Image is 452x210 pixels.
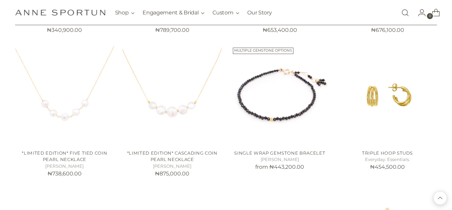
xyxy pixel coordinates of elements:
[15,9,105,16] a: Anne Sportun Fine Jewellery
[155,170,189,177] span: ₦875,000.00
[398,6,412,19] a: Open search modal
[230,156,330,163] h5: [PERSON_NAME]
[127,150,217,162] a: *Limited Edition* Cascading Coin Pearl Necklace
[115,5,135,20] button: Shop
[338,45,437,145] a: Triple Hoop Studs
[15,163,114,170] h5: [PERSON_NAME]
[48,170,82,177] span: ₦738,600.00
[413,6,426,19] a: Go to the account page
[230,45,330,145] a: Single Wrap Gemstone Bracelet
[362,150,413,156] a: Triple Hoop Studs
[155,27,189,33] span: ₦789,700.00
[370,164,405,170] span: ₦454,500.00
[22,150,107,162] a: *Limited Edition* Five Tied Coin Pearl Necklace
[247,5,272,20] a: Our Story
[47,27,82,33] span: ₦340,900.00
[234,150,325,156] a: Single Wrap Gemstone Bracelet
[212,5,239,20] button: Custom
[143,5,204,20] button: Engagement & Bridal
[15,45,114,145] a: *Limited Edition* Five Tied Coin Pearl Necklace
[122,163,222,170] h5: [PERSON_NAME]
[338,156,437,163] h5: Everyday. Essentials.
[230,163,330,171] p: from ₦443,200.00
[427,13,433,19] span: 0
[427,6,440,19] a: Open cart modal
[371,27,404,33] span: ₦676,100.00
[122,45,222,145] a: *Limited Edition* Cascading Coin Pearl Necklace
[263,27,297,33] span: ₦653,400.00
[434,192,447,205] button: Back to top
